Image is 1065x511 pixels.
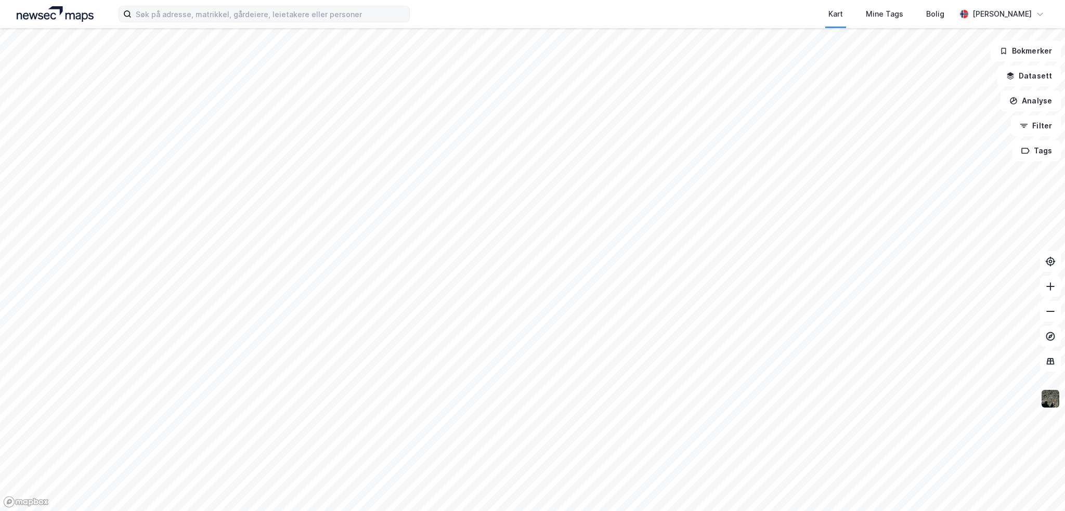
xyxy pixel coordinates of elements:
[828,8,843,20] div: Kart
[972,8,1032,20] div: [PERSON_NAME]
[132,6,409,22] input: Søk på adresse, matrikkel, gårdeiere, leietakere eller personer
[17,6,94,22] img: logo.a4113a55bc3d86da70a041830d287a7e.svg
[926,8,944,20] div: Bolig
[1013,461,1065,511] iframe: Chat Widget
[1013,461,1065,511] div: Kontrollprogram for chat
[866,8,903,20] div: Mine Tags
